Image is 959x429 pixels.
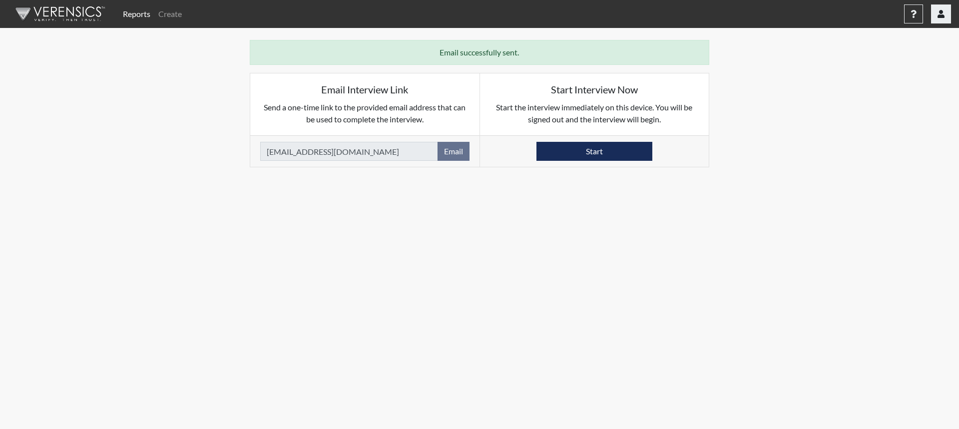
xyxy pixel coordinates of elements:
[154,4,186,24] a: Create
[260,142,438,161] input: Email Address
[438,142,470,161] button: Email
[490,83,699,95] h5: Start Interview Now
[536,142,652,161] button: Start
[260,46,699,58] p: Email successfully sent.
[260,83,470,95] h5: Email Interview Link
[119,4,154,24] a: Reports
[490,101,699,125] p: Start the interview immediately on this device. You will be signed out and the interview will begin.
[260,101,470,125] p: Send a one-time link to the provided email address that can be used to complete the interview.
